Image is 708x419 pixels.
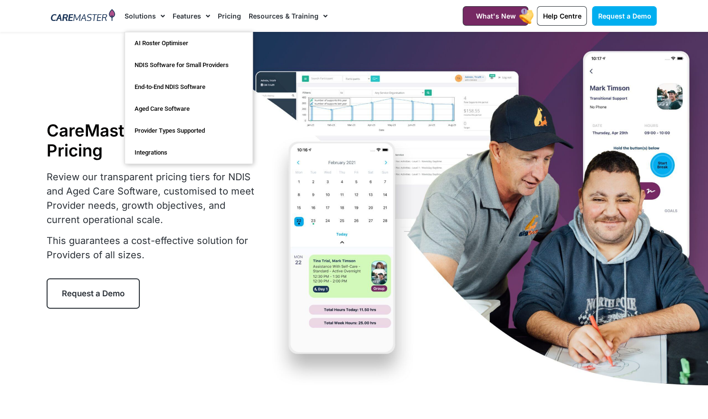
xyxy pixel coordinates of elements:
[537,6,587,26] a: Help Centre
[543,12,581,20] span: Help Centre
[47,170,261,227] p: Review our transparent pricing tiers for NDIS and Aged Care Software, customised to meet Provider...
[463,6,528,26] a: What's New
[62,289,125,298] span: Request a Demo
[598,12,651,20] span: Request a Demo
[47,234,261,262] p: This guarantees a cost-effective solution for Providers of all sizes.
[125,54,252,76] a: NDIS Software for Small Providers
[125,120,252,142] a: Provider Types Supported
[125,76,252,98] a: End-to-End NDIS Software
[125,142,252,164] a: Integrations
[125,32,252,54] a: AI Roster Optimiser
[47,120,261,160] h1: CareMaster Platform Pricing
[125,98,252,120] a: Aged Care Software
[47,278,140,309] a: Request a Demo
[592,6,657,26] a: Request a Demo
[51,9,115,23] img: CareMaster Logo
[125,32,253,164] ul: Solutions
[475,12,515,20] span: What's New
